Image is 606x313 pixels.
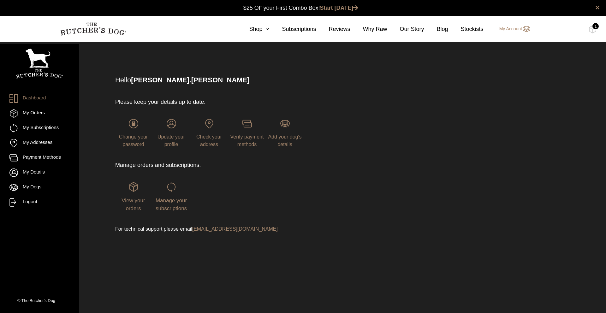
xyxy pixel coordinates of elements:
span: Update your profile [157,134,185,147]
img: login-TBD_Dog.png [280,119,290,128]
a: Verify payment methods [229,119,265,147]
strong: [PERSON_NAME].[PERSON_NAME] [131,76,249,84]
p: For technical support please email [115,225,381,233]
div: 1 [592,23,599,29]
span: Change your password [119,134,148,147]
a: Update your profile [153,119,189,147]
a: Manage your subscriptions [153,182,189,211]
a: Start [DATE] [320,5,359,11]
span: Add your dog's details [268,134,301,147]
a: My Addresses [9,139,69,147]
img: login-TBD_Subscriptions.png [167,182,176,192]
a: Why Raw [350,25,387,33]
a: Payment Methods [9,154,69,162]
a: Stockists [448,25,484,33]
a: Subscriptions [269,25,316,33]
a: Our Story [387,25,424,33]
img: login-TBD_Password.png [129,119,138,128]
a: Dashboard [9,94,69,103]
a: My Orders [9,109,69,118]
a: close [595,4,600,11]
a: Add your dog's details [267,119,303,147]
p: Manage orders and subscriptions. [115,161,381,169]
a: Reviews [316,25,350,33]
span: Check your address [196,134,222,147]
img: login-TBD_Profile.png [167,119,176,128]
a: View your orders [115,182,151,211]
a: Blog [424,25,448,33]
span: Verify payment methods [230,134,264,147]
a: Shop [236,25,269,33]
img: login-TBD_Orders.png [129,182,138,192]
p: Hello [115,75,529,85]
img: login-TBD_Payments.png [242,119,252,128]
img: TBD_Cart-Full.png [589,25,597,33]
a: My Details [9,168,69,177]
a: Logout [9,198,69,207]
img: login-TBD_Address.png [205,119,214,128]
a: My Dogs [9,183,69,192]
a: My Account [493,25,530,33]
a: [EMAIL_ADDRESS][DOMAIN_NAME] [192,226,278,232]
span: Manage your subscriptions [156,198,187,212]
img: TBD_Portrait_Logo_White.png [16,49,63,79]
a: Check your address [191,119,227,147]
span: View your orders [122,198,145,212]
a: My Subscriptions [9,124,69,133]
a: Change your password [115,119,151,147]
p: Please keep your details up to date. [115,98,381,106]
